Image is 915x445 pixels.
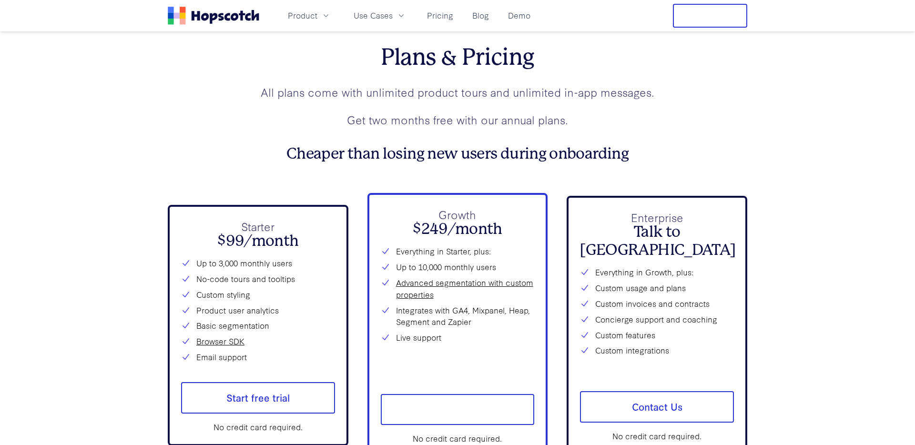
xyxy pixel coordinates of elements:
li: Integrates with GA4, Mixpanel, Heap, Segment and Zapier [381,304,535,328]
a: Start free trial [181,382,335,414]
a: Demo [504,8,534,23]
li: Concierge support and coaching [580,314,734,325]
span: Use Cases [354,10,393,21]
li: Everything in Starter, plus: [381,245,535,257]
li: Custom styling [181,289,335,301]
button: Product [282,8,336,23]
div: No credit card required. [181,421,335,433]
button: Use Cases [348,8,412,23]
h2: $249/month [381,220,535,238]
li: Custom integrations [580,344,734,356]
li: Custom usage and plans [580,282,734,294]
a: Contact Us [580,391,734,423]
h2: Talk to [GEOGRAPHIC_DATA] [580,223,734,260]
li: Custom invoices and contracts [580,298,734,310]
div: No credit card required. [580,430,734,442]
p: Starter [181,218,335,235]
h2: Plans & Pricing [168,44,747,71]
li: Product user analytics [181,304,335,316]
li: Email support [181,351,335,363]
a: Pricing [423,8,457,23]
p: Get two months free with our annual plans. [168,111,747,128]
h2: $99/month [181,232,335,250]
a: Advanced segmentation with custom properties [396,277,535,301]
p: Growth [381,206,535,223]
li: Up to 3,000 monthly users [181,257,335,269]
li: Everything in Growth, plus: [580,266,734,278]
h3: Cheaper than losing new users during onboarding [168,145,747,163]
li: Basic segmentation [181,320,335,332]
a: Blog [468,8,493,23]
li: No-code tours and tooltips [181,273,335,285]
span: Product [288,10,317,21]
div: No credit card required. [381,433,535,445]
p: All plans come with unlimited product tours and unlimited in-app messages. [168,84,747,101]
li: Up to 10,000 monthly users [381,261,535,273]
a: Start free trial [381,394,535,425]
a: Home [168,7,259,25]
li: Live support [381,332,535,344]
li: Custom features [580,329,734,341]
a: Browser SDK [196,335,244,347]
button: Free Trial [673,4,747,28]
p: Enterprise [580,209,734,226]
